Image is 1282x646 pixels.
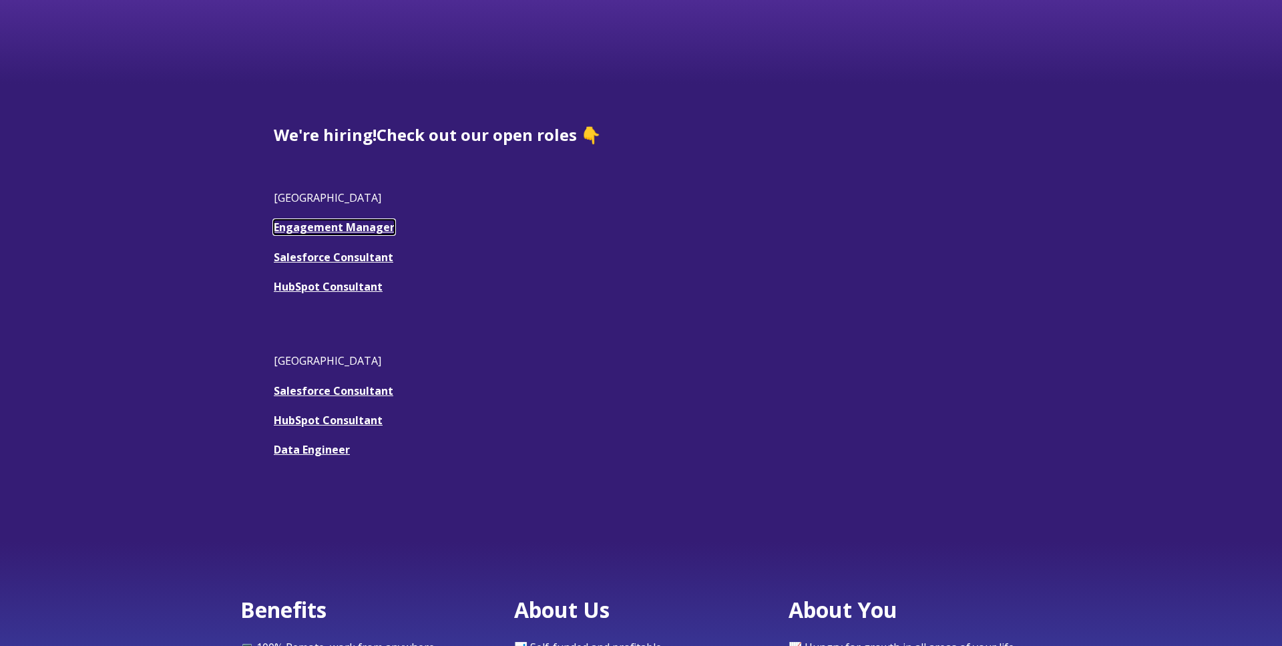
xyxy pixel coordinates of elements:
a: Data Engineer [274,442,350,457]
a: Engagement Manager [274,220,395,234]
span: [GEOGRAPHIC_DATA] [274,190,381,205]
span: Check out our open roles 👇 [377,124,601,146]
span: We're hiring! [274,124,377,146]
span: About You [789,595,897,624]
span: [GEOGRAPHIC_DATA] [274,353,381,368]
a: HubSpot Consultant [274,413,383,428]
span: Benefits [240,595,327,624]
a: Salesforce Consultant [274,250,393,265]
a: Salesforce Consultant [274,383,393,398]
span: About Us [514,595,610,624]
a: HubSpot Consultant [274,279,383,294]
